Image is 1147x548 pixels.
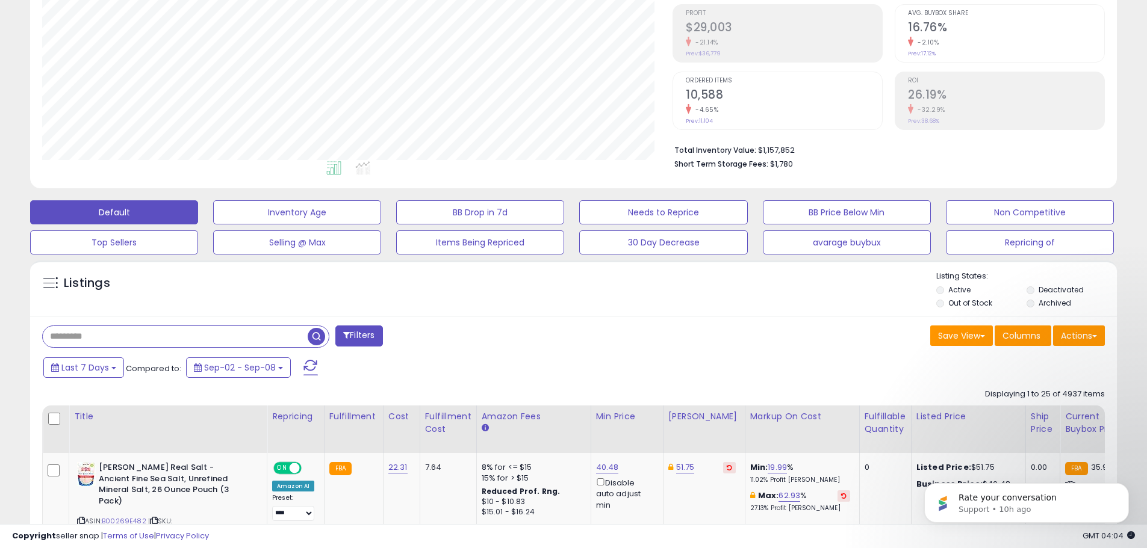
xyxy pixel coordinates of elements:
div: 8% for <= $15 [482,462,582,473]
label: Deactivated [1039,285,1084,295]
small: -4.65% [691,105,718,114]
button: Default [30,200,198,224]
small: -21.14% [691,38,718,47]
button: Columns [995,325,1051,346]
span: Columns [1002,330,1040,342]
button: Non Competitive [946,200,1114,224]
div: Disable auto adjust min [596,476,654,511]
button: Filters [335,325,382,346]
span: Last 7 Days [61,362,109,374]
a: Terms of Use [103,530,154,541]
button: Last 7 Days [43,357,124,378]
b: Reduced Prof. Rng. [482,486,561,496]
a: 51.75 [676,461,695,473]
span: $1,780 [770,158,793,170]
h2: 16.76% [908,20,1104,37]
div: $10 - $10.83 [482,497,582,507]
div: Preset: [272,494,315,521]
div: Displaying 1 to 25 of 4937 items [985,389,1105,400]
p: 27.13% Profit [PERSON_NAME] [750,504,850,513]
li: $1,157,852 [674,142,1096,156]
b: Max: [758,490,779,501]
label: Active [948,285,971,295]
span: Sep-02 - Sep-08 [204,362,276,374]
button: Needs to Reprice [579,200,747,224]
span: ROI [908,78,1104,84]
div: Current Buybox Price [1065,410,1127,436]
a: 22.31 [388,461,408,473]
label: Archived [1039,298,1071,308]
div: Amazon AI [272,481,314,491]
iframe: Intercom notifications message [906,458,1147,542]
strong: Copyright [12,530,56,541]
h2: 10,588 [686,88,882,104]
button: 30 Day Decrease [579,230,747,254]
div: Cost [388,410,415,423]
div: Fulfillment Cost [425,410,471,436]
a: 40.48 [596,461,619,473]
button: Save View [930,325,993,346]
h2: 26.19% [908,88,1104,104]
button: BB Price Below Min [763,200,931,224]
div: [PERSON_NAME] [668,410,740,423]
span: ON [275,463,290,473]
div: % [750,462,850,484]
small: Prev: $36,779 [686,50,721,57]
small: Prev: 11,104 [686,117,713,125]
div: Listed Price [916,410,1021,423]
div: Amazon Fees [482,410,586,423]
div: Fulfillment [329,410,378,423]
button: Items Being Repriced [396,230,564,254]
p: Listing States: [936,271,1117,282]
small: FBA [329,462,352,475]
b: [PERSON_NAME] Real Salt - Ancient Fine Sea Salt, Unrefined Mineral Salt, 26 Ounce Pouch (3 Pack) [99,462,245,510]
div: 0 [865,462,902,473]
div: Min Price [596,410,658,423]
div: $15.01 - $16.24 [482,507,582,517]
div: Title [74,410,262,423]
span: OFF [300,463,319,473]
a: 62.93 [779,490,800,502]
div: Fulfillable Quantity [865,410,906,436]
b: Short Term Storage Fees: [674,159,768,169]
p: 11.02% Profit [PERSON_NAME] [750,476,850,484]
b: Min: [750,461,768,473]
button: BB Drop in 7d [396,200,564,224]
h5: Listings [64,275,110,292]
span: Ordered Items [686,78,882,84]
div: 7.64 [425,462,467,473]
span: Profit [686,10,882,17]
small: -32.29% [913,105,945,114]
div: Ship Price [1031,410,1055,436]
div: 15% for > $15 [482,473,582,484]
small: Prev: 17.12% [908,50,936,57]
button: avarage buybux [763,230,931,254]
button: Actions [1053,325,1105,346]
a: Privacy Policy [156,530,209,541]
button: Selling @ Max [213,230,381,254]
img: 51r1qRib2CL._SL40_.jpg [77,462,96,486]
button: Sep-02 - Sep-08 [186,357,291,378]
div: Repricing [272,410,319,423]
button: Inventory Age [213,200,381,224]
button: Repricing of [946,230,1114,254]
small: Amazon Fees. [482,423,489,434]
label: Out of Stock [948,298,992,308]
h2: $29,003 [686,20,882,37]
div: % [750,490,850,513]
div: Markup on Cost [750,410,854,423]
button: Top Sellers [30,230,198,254]
b: Total Inventory Value: [674,145,756,155]
small: Prev: 38.68% [908,117,939,125]
a: 19.99 [768,461,787,473]
span: Avg. Buybox Share [908,10,1104,17]
div: seller snap | | [12,531,209,542]
span: Compared to: [126,363,181,374]
th: The percentage added to the cost of goods (COGS) that forms the calculator for Min & Max prices. [745,405,859,453]
small: -2.10% [913,38,939,47]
